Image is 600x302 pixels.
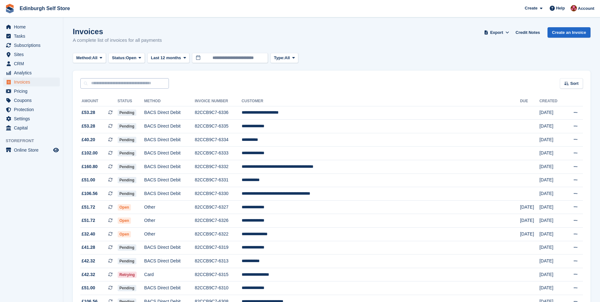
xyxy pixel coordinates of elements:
[144,120,195,133] td: BACS Direct Debit
[539,133,564,147] td: [DATE]
[126,55,136,61] span: Open
[3,105,60,114] a: menu
[82,109,95,116] span: £53.28
[118,191,136,197] span: Pending
[108,53,145,63] button: Status: Open
[14,68,52,77] span: Analytics
[539,255,564,268] td: [DATE]
[578,5,594,12] span: Account
[14,59,52,68] span: CRM
[3,114,60,123] a: menu
[92,55,98,61] span: All
[195,281,242,295] td: 82CCB9C7-6310
[144,133,195,147] td: BACS Direct Debit
[539,173,564,187] td: [DATE]
[82,190,98,197] span: £106.56
[539,281,564,295] td: [DATE]
[14,22,52,31] span: Home
[513,27,542,38] a: Credit Notes
[144,255,195,268] td: BACS Direct Debit
[195,160,242,174] td: 82CCB9C7-6332
[14,123,52,132] span: Capital
[144,228,195,241] td: Other
[3,96,60,105] a: menu
[82,285,95,291] span: £51.00
[82,244,95,251] span: £41.28
[195,187,242,201] td: 82CCB9C7-6330
[144,281,195,295] td: BACS Direct Debit
[520,214,539,228] td: [DATE]
[118,258,136,264] span: Pending
[195,255,242,268] td: 82CCB9C7-6313
[144,147,195,160] td: BACS Direct Debit
[14,114,52,123] span: Settings
[539,106,564,120] td: [DATE]
[118,244,136,251] span: Pending
[73,53,106,63] button: Method: All
[5,4,15,13] img: stora-icon-8386f47178a22dfd0bd8f6a31ec36ba5ce8667c1dd55bd0f319d3a0aa187defe.svg
[3,50,60,59] a: menu
[82,231,95,237] span: £32.40
[195,120,242,133] td: 82CCB9C7-6335
[144,200,195,214] td: Other
[195,96,242,106] th: Invoice Number
[539,96,564,106] th: Created
[118,217,131,224] span: Open
[285,55,290,61] span: All
[82,150,98,156] span: £102.00
[525,5,537,11] span: Create
[82,123,95,129] span: £53.28
[274,55,285,61] span: Type:
[118,231,131,237] span: Open
[520,96,539,106] th: Due
[82,136,95,143] span: £40.20
[73,37,162,44] p: A complete list of invoices for all payments
[118,150,136,156] span: Pending
[144,173,195,187] td: BACS Direct Debit
[118,96,144,106] th: Status
[144,160,195,174] td: BACS Direct Debit
[14,78,52,86] span: Invoices
[144,268,195,281] td: Card
[195,228,242,241] td: 82CCB9C7-6322
[151,55,181,61] span: Last 12 months
[539,228,564,241] td: [DATE]
[82,204,95,211] span: £51.72
[195,173,242,187] td: 82CCB9C7-6331
[539,147,564,160] td: [DATE]
[195,268,242,281] td: 82CCB9C7-6315
[82,271,95,278] span: £42.32
[520,200,539,214] td: [DATE]
[3,123,60,132] a: menu
[118,110,136,116] span: Pending
[14,146,52,154] span: Online Store
[490,29,503,36] span: Export
[547,27,591,38] a: Create an Invoice
[556,5,565,11] span: Help
[3,78,60,86] a: menu
[118,177,136,183] span: Pending
[539,200,564,214] td: [DATE]
[80,96,118,106] th: Amount
[195,200,242,214] td: 82CCB9C7-6327
[144,96,195,106] th: Method
[118,137,136,143] span: Pending
[118,164,136,170] span: Pending
[3,41,60,50] a: menu
[82,163,98,170] span: £160.80
[571,5,577,11] img: Lucy Michalec
[3,87,60,96] a: menu
[118,272,137,278] span: Retrying
[118,285,136,291] span: Pending
[6,138,63,144] span: Storefront
[483,27,510,38] button: Export
[195,214,242,228] td: 82CCB9C7-6326
[76,55,92,61] span: Method:
[520,228,539,241] td: [DATE]
[3,68,60,77] a: menu
[14,32,52,41] span: Tasks
[144,106,195,120] td: BACS Direct Debit
[118,204,131,211] span: Open
[270,53,298,63] button: Type: All
[539,120,564,133] td: [DATE]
